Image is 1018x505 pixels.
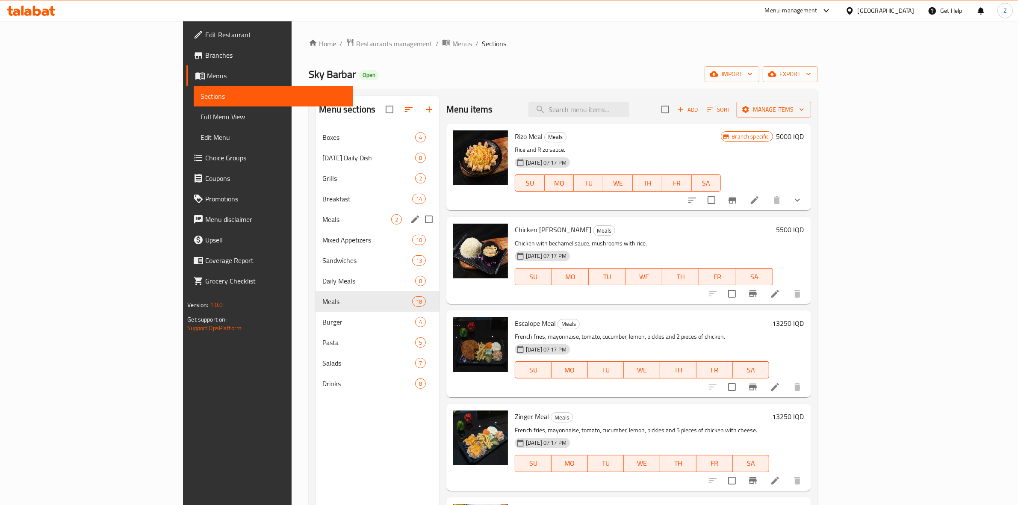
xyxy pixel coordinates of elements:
a: Branches [186,45,353,65]
button: Manage items [736,102,811,118]
div: items [415,276,426,286]
span: Meals [322,296,412,307]
span: Grocery Checklist [205,276,346,286]
div: items [415,358,426,368]
span: TH [664,457,693,470]
span: Meals [551,413,572,422]
span: Sort items [702,103,736,116]
button: Branch-specific-item [722,190,743,210]
span: Sort sections [398,99,419,120]
button: SA [733,455,769,472]
div: Meals [593,225,615,236]
span: 4 [416,133,425,142]
span: TU [592,271,622,283]
a: Upsell [186,230,353,250]
a: Menu disclaimer [186,209,353,230]
div: items [412,296,426,307]
span: SU [519,177,541,189]
button: SA [692,174,721,192]
span: MO [555,364,584,376]
nav: Menu sections [316,124,440,397]
div: Ramadan Daily Dish [322,153,415,163]
span: WE [629,271,659,283]
a: Restaurants management [346,38,432,49]
h6: 5500 IQD [776,224,804,236]
span: FR [700,457,729,470]
button: delete [787,284,808,304]
button: edit [409,213,422,226]
a: Menus [442,38,472,49]
button: delete [787,470,808,491]
span: 2 [392,216,401,224]
a: Edit menu item [770,475,780,486]
h6: 5000 IQD [776,130,804,142]
span: Branches [205,50,346,60]
button: Branch-specific-item [743,470,763,491]
span: 1.0.0 [210,299,223,310]
button: Add [674,103,702,116]
button: FR [699,268,736,285]
a: Support.OpsPlatform [187,322,242,334]
span: Zinger Meal [515,410,549,423]
div: Burger [322,317,415,327]
span: Restaurants management [356,38,432,49]
span: 5 [416,339,425,347]
div: items [415,317,426,327]
span: Sort [707,105,731,115]
span: 13 [413,257,425,265]
button: TU [589,268,626,285]
span: Menu disclaimer [205,214,346,224]
div: Daily Meals8 [316,271,440,291]
a: Edit menu item [770,382,780,392]
span: Version: [187,299,208,310]
span: Z [1003,6,1007,15]
span: SU [519,271,549,283]
svg: Show Choices [792,195,803,205]
div: items [415,378,426,389]
span: FR [702,271,732,283]
div: Salads7 [316,353,440,373]
span: TU [591,457,621,470]
span: WE [607,177,629,189]
span: Boxes [322,132,415,142]
button: TH [660,455,696,472]
span: Manage items [743,104,804,115]
p: Rice and Rizo sauce. [515,145,721,155]
button: WE [624,361,660,378]
a: Full Menu View [194,106,353,127]
div: Sandwiches13 [316,250,440,271]
span: Add [676,105,699,115]
span: Mixed Appetizers [322,235,412,245]
span: 14 [413,195,425,203]
span: [DATE] 07:17 PM [522,439,570,447]
div: Breakfast14 [316,189,440,209]
span: Open [359,71,379,79]
h6: 13250 IQD [773,410,804,422]
button: sort-choices [682,190,702,210]
a: Sections [194,86,353,106]
button: show more [787,190,808,210]
span: MO [555,457,584,470]
button: TU [588,361,624,378]
span: Branch specific [728,133,772,141]
span: Choice Groups [205,153,346,163]
div: Meals2edit [316,209,440,230]
span: Select to update [702,191,720,209]
span: Sections [482,38,506,49]
span: 8 [416,154,425,162]
nav: breadcrumb [309,38,817,49]
div: Grills2 [316,168,440,189]
span: Edit Restaurant [205,30,346,40]
button: SU [515,268,552,285]
span: Rizo Meal [515,130,543,143]
img: Escalope Meal [453,317,508,372]
div: Meals [551,412,573,422]
span: Meals [322,214,391,224]
span: Select section [656,100,674,118]
span: SA [695,177,718,189]
button: TH [633,174,662,192]
h2: Menu items [446,103,493,116]
span: [DATE] 07:17 PM [522,346,570,354]
span: Grills [322,173,415,183]
button: import [705,66,759,82]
